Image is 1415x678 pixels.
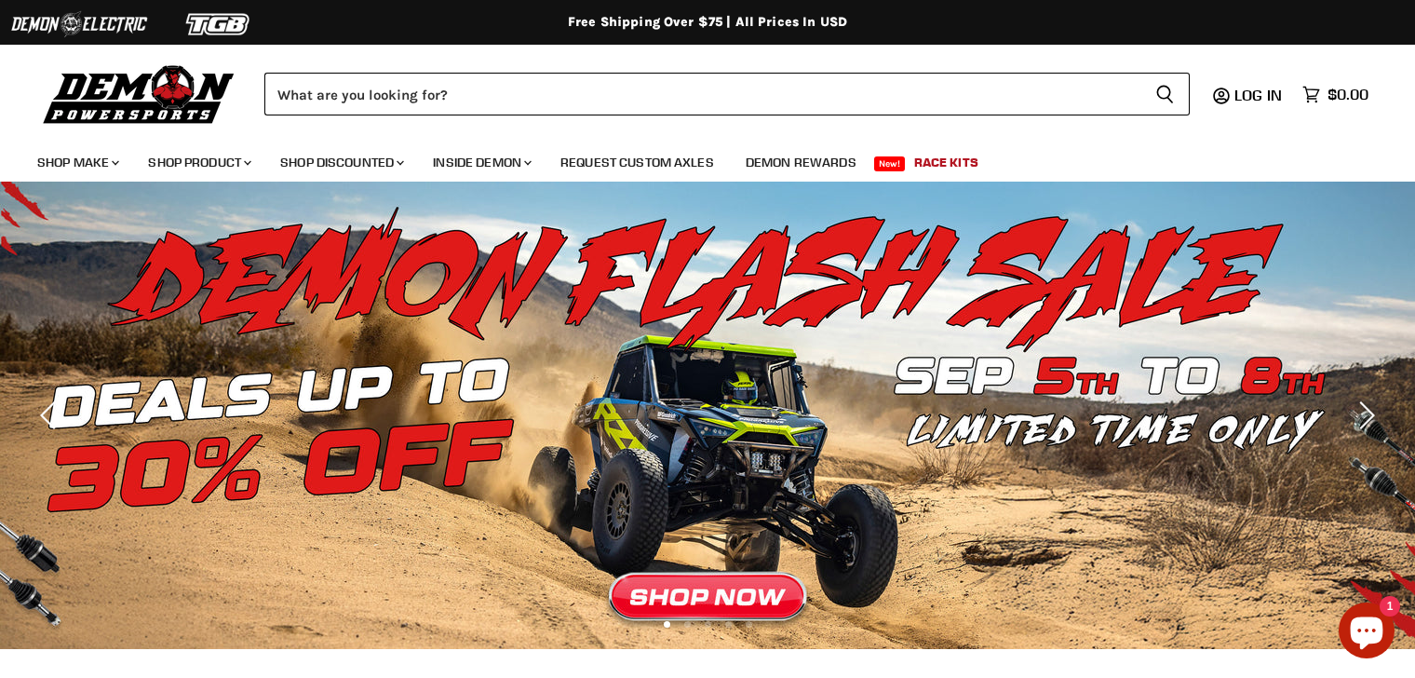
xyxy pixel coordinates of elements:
a: Race Kits [900,143,992,182]
li: Page dot 4 [725,621,732,628]
a: Shop Make [23,143,130,182]
a: Demon Rewards [732,143,870,182]
inbox-online-store-chat: Shopify online store chat [1333,603,1400,663]
img: Demon Electric Logo 2 [9,7,149,42]
input: Search [264,73,1140,115]
li: Page dot 1 [664,621,670,628]
li: Page dot 5 [746,621,752,628]
span: Log in [1234,86,1282,104]
span: $0.00 [1327,86,1368,103]
a: Shop Product [134,143,263,182]
button: Next [1345,397,1382,434]
a: $0.00 [1293,81,1378,108]
a: Log in [1226,87,1293,103]
form: Product [264,73,1190,115]
a: Shop Discounted [266,143,415,182]
li: Page dot 2 [684,621,691,628]
button: Previous [33,397,70,434]
li: Page dot 3 [705,621,711,628]
a: Inside Demon [419,143,543,182]
span: New! [874,156,906,171]
a: Request Custom Axles [546,143,728,182]
button: Search [1140,73,1190,115]
ul: Main menu [23,136,1364,182]
img: Demon Powersports [37,61,241,127]
img: TGB Logo 2 [149,7,289,42]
